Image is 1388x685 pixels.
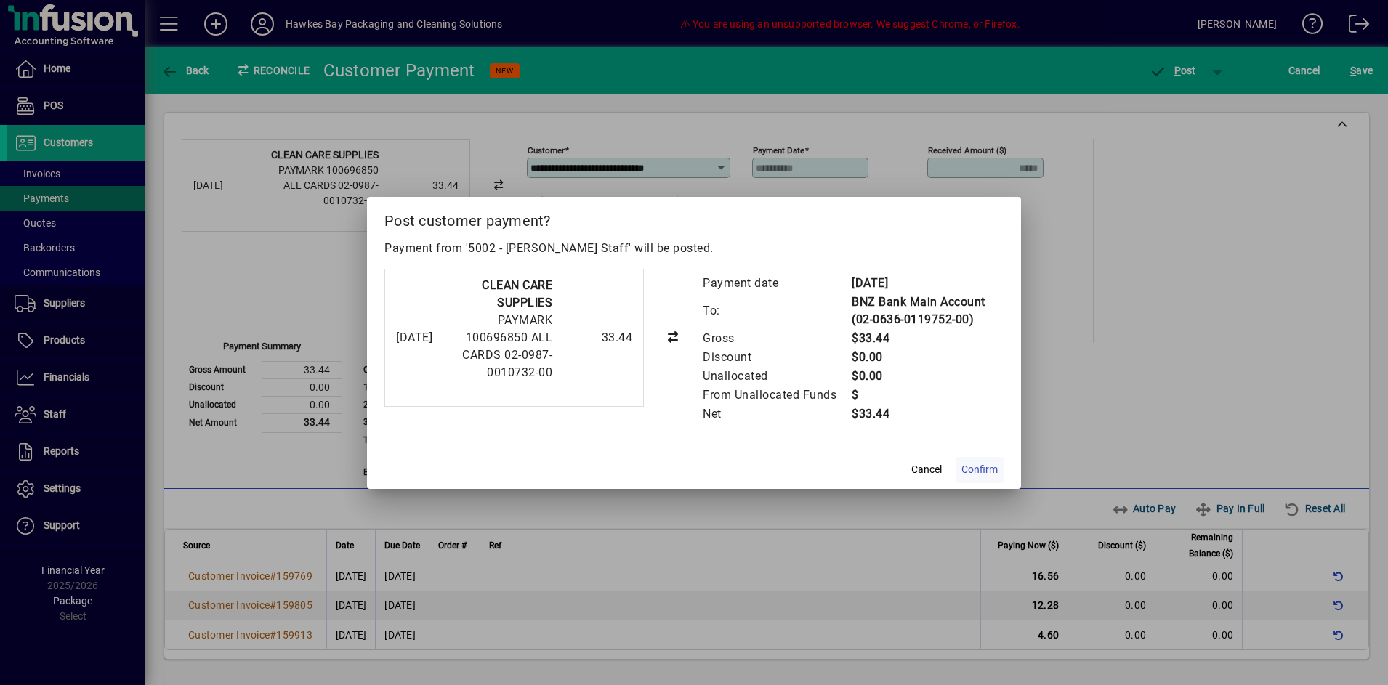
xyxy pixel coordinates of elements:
td: To: [702,293,851,329]
div: [DATE] [396,329,432,346]
button: Cancel [903,457,950,483]
td: $33.44 [851,405,1004,423]
td: [DATE] [851,274,1004,293]
h2: Post customer payment? [367,197,1021,239]
td: $0.00 [851,367,1004,386]
td: $0.00 [851,348,1004,367]
td: Discount [702,348,851,367]
td: Net [702,405,851,423]
td: $ [851,386,1004,405]
strong: CLEAN CARE SUPPLIES [482,278,552,309]
span: PAYMARK 100696850 ALL CARDS 02-0987-0010732-00 [462,313,552,379]
button: Confirm [956,457,1004,483]
td: Unallocated [702,367,851,386]
span: Confirm [961,462,998,477]
td: BNZ Bank Main Account (02-0636-0119752-00) [851,293,1004,329]
td: From Unallocated Funds [702,386,851,405]
div: 33.44 [560,329,632,346]
span: Cancel [911,462,942,477]
td: $33.44 [851,329,1004,348]
td: Gross [702,329,851,348]
p: Payment from '5002 - [PERSON_NAME] Staff' will be posted. [384,240,1004,257]
td: Payment date [702,274,851,293]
